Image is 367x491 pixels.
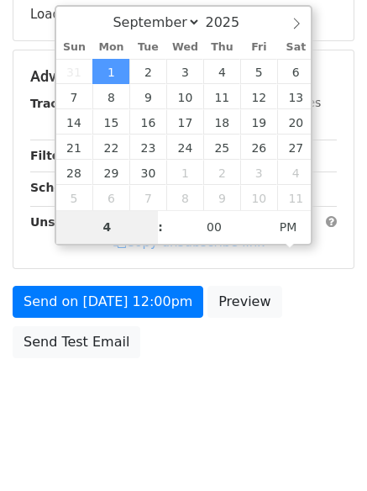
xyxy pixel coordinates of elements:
[30,149,73,162] strong: Filters
[92,135,129,160] span: September 22, 2025
[129,59,166,84] span: September 2, 2025
[56,185,93,210] span: October 5, 2025
[56,42,93,53] span: Sun
[129,42,166,53] span: Tue
[283,410,367,491] iframe: Chat Widget
[277,135,314,160] span: September 27, 2025
[277,84,314,109] span: September 13, 2025
[13,326,140,358] a: Send Test Email
[166,160,203,185] span: October 1, 2025
[240,135,277,160] span: September 26, 2025
[240,109,277,135] span: September 19, 2025
[158,210,163,244] span: :
[277,160,314,185] span: October 4, 2025
[92,185,129,210] span: October 6, 2025
[240,160,277,185] span: October 3, 2025
[203,109,240,135] span: September 18, 2025
[203,59,240,84] span: September 4, 2025
[277,185,314,210] span: October 11, 2025
[166,42,203,53] span: Wed
[129,160,166,185] span: September 30, 2025
[56,84,93,109] span: September 7, 2025
[166,185,203,210] span: October 8, 2025
[166,135,203,160] span: September 24, 2025
[240,42,277,53] span: Fri
[166,84,203,109] span: September 10, 2025
[203,84,240,109] span: September 11, 2025
[92,42,129,53] span: Mon
[129,135,166,160] span: September 23, 2025
[92,59,129,84] span: September 1, 2025
[129,84,166,109] span: September 9, 2025
[203,135,240,160] span: September 25, 2025
[129,109,166,135] span: September 16, 2025
[92,109,129,135] span: September 15, 2025
[203,185,240,210] span: October 9, 2025
[265,210,312,244] span: Click to toggle
[30,181,91,194] strong: Schedule
[203,42,240,53] span: Thu
[30,67,337,86] h5: Advanced
[113,235,265,250] a: Copy unsubscribe link
[201,14,261,30] input: Year
[207,286,281,318] a: Preview
[166,109,203,135] span: September 17, 2025
[240,185,277,210] span: October 10, 2025
[240,84,277,109] span: September 12, 2025
[277,42,314,53] span: Sat
[277,59,314,84] span: September 6, 2025
[56,59,93,84] span: August 31, 2025
[277,109,314,135] span: September 20, 2025
[56,135,93,160] span: September 21, 2025
[30,97,87,110] strong: Tracking
[92,84,129,109] span: September 8, 2025
[30,215,113,229] strong: Unsubscribe
[129,185,166,210] span: October 7, 2025
[166,59,203,84] span: September 3, 2025
[56,109,93,135] span: September 14, 2025
[56,210,159,244] input: Hour
[92,160,129,185] span: September 29, 2025
[203,160,240,185] span: October 2, 2025
[163,210,265,244] input: Minute
[56,160,93,185] span: September 28, 2025
[13,286,203,318] a: Send on [DATE] 12:00pm
[240,59,277,84] span: September 5, 2025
